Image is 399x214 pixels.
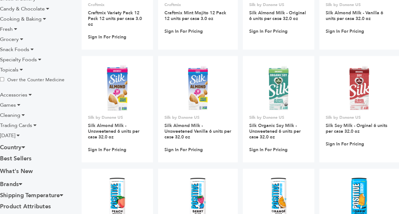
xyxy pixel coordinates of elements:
[326,2,393,8] p: Silk by Danone US
[175,65,221,111] img: Silk Almond Milk - Unsweetened Vanilla 6 units per case 32.0 oz
[326,123,387,134] a: Silk Soy Milk - Orginal 6 units per case 32.0 oz
[164,123,231,140] a: Silk Almond Milk - Unsweetened Vanilla 6 units per case 32.0 oz
[249,2,308,8] p: Silk by Danone US
[164,10,226,22] a: Craftmix Mint Mojito 12 Pack 12 units per case 3.0 oz
[164,147,203,153] a: Sign In For Pricing
[249,115,308,120] p: Silk by Danone US
[256,65,302,111] img: Silk Organic Soy Milk - Unsweetened 6 units per case 32.0 oz
[249,147,288,153] a: Sign In For Pricing
[336,65,382,111] img: Silk Soy Milk - Orginal 6 units per case 32.0 oz
[326,115,393,120] p: Silk by Danone US
[326,141,364,147] a: Sign In For Pricing
[326,29,364,34] a: Sign In For Pricing
[164,115,232,120] p: Silk by Danone US
[164,2,232,8] p: Craftmix
[88,115,147,120] p: Silk by Danone US
[88,147,126,153] a: Sign In For Pricing
[88,10,142,27] a: Craftmix Variety Pack 12 Pack 12 units per case 3.0 oz
[249,123,301,140] a: Silk Organic Soy Milk - Unsweetened 6 units per case 32.0 oz
[88,123,139,140] a: Silk Almond Milk - Unsweetened 6 units per case 32.0 oz
[164,29,203,34] a: Sign In For Pricing
[94,65,140,111] img: Silk Almond Milk - Unsweetened 6 units per case 32.0 oz
[326,10,383,22] a: Silk Almond Milk - Vanilla 6 units per case 32.0 oz
[249,10,306,22] a: Silk Almond Milk - Original 6 units per case 32.0 oz
[88,34,126,40] a: Sign In For Pricing
[249,29,288,34] a: Sign In For Pricing
[88,2,147,8] p: Craftmix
